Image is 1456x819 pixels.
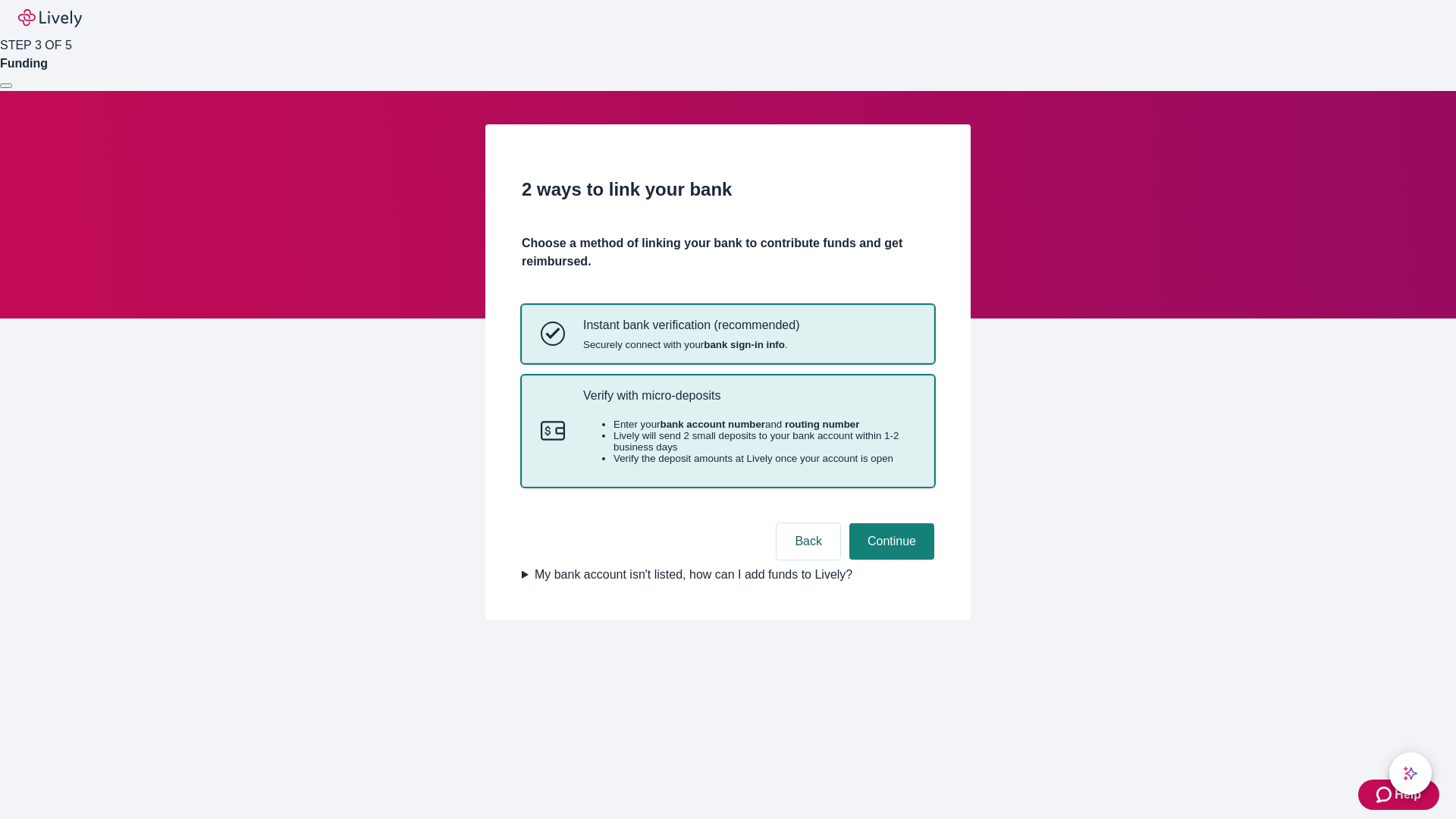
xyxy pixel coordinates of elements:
[1389,752,1432,795] button: chat
[1358,780,1439,810] button: Zendesk support iconHelp
[583,318,799,332] p: Instant bank verification (recommended)
[522,566,934,584] summary: My bank account isn't listed, how can I add funds to Lively?
[785,419,859,430] strong: routing number
[18,9,82,27] img: Lively
[704,339,785,350] strong: bank sign-in info
[613,419,915,430] li: Enter your and
[541,419,565,443] svg: Micro-deposits
[661,419,766,430] strong: bank account number
[522,234,934,271] h4: Choose a method of linking your bank to contribute funds and get reimbursed.
[613,453,915,464] li: Verify the deposit amounts at Lively once your account is open
[777,523,840,560] button: Back
[522,176,934,203] h2: 2 ways to link your bank
[1403,766,1418,781] svg: Lively AI Assistant
[522,376,934,487] button: Micro-depositsVerify with micro-depositsEnter yourbank account numberand routing numberLively wil...
[583,339,799,350] span: Securely connect with your .
[1376,786,1395,804] svg: Zendesk support icon
[1395,786,1421,804] span: Help
[541,322,565,346] svg: Instant bank verification
[583,388,915,403] p: Verify with micro-deposits
[849,523,934,560] button: Continue
[613,430,915,453] li: Lively will send 2 small deposits to your bank account within 1-2 business days
[522,306,934,362] button: Instant bank verificationInstant bank verification (recommended)Securely connect with yourbank si...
